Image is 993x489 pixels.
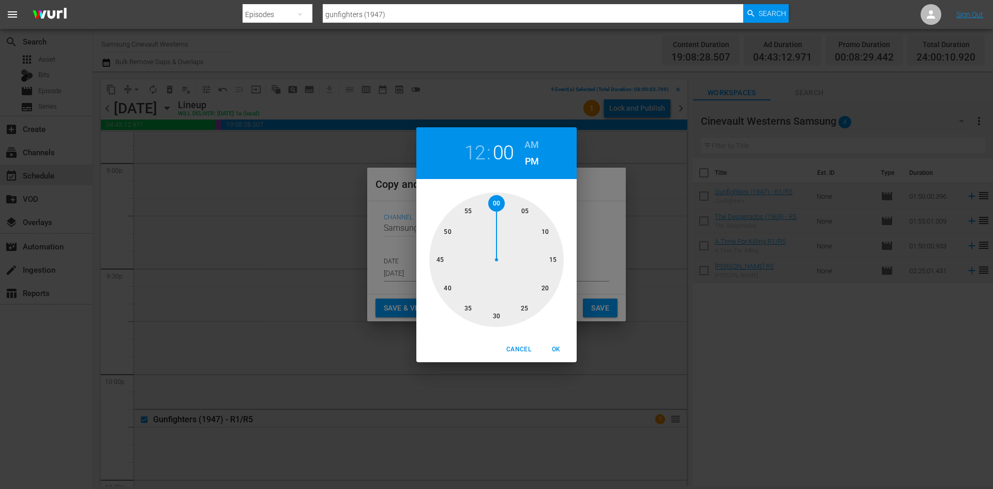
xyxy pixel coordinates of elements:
[524,153,539,170] button: PM
[524,137,539,153] button: AM
[759,4,786,23] span: Search
[464,141,486,165] button: 12
[6,8,19,21] span: menu
[506,344,531,355] span: Cancel
[544,344,568,355] span: OK
[493,141,514,165] button: 00
[487,141,491,165] h2: :
[539,341,573,358] button: OK
[25,3,74,27] img: ans4CAIJ8jUAAAAAAAAAAAAAAAAAAAAAAAAgQb4GAAAAAAAAAAAAAAAAAAAAAAAAJMjXAAAAAAAAAAAAAAAAAAAAAAAAgAT5G...
[502,341,535,358] button: Cancel
[956,10,983,19] a: Sign Out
